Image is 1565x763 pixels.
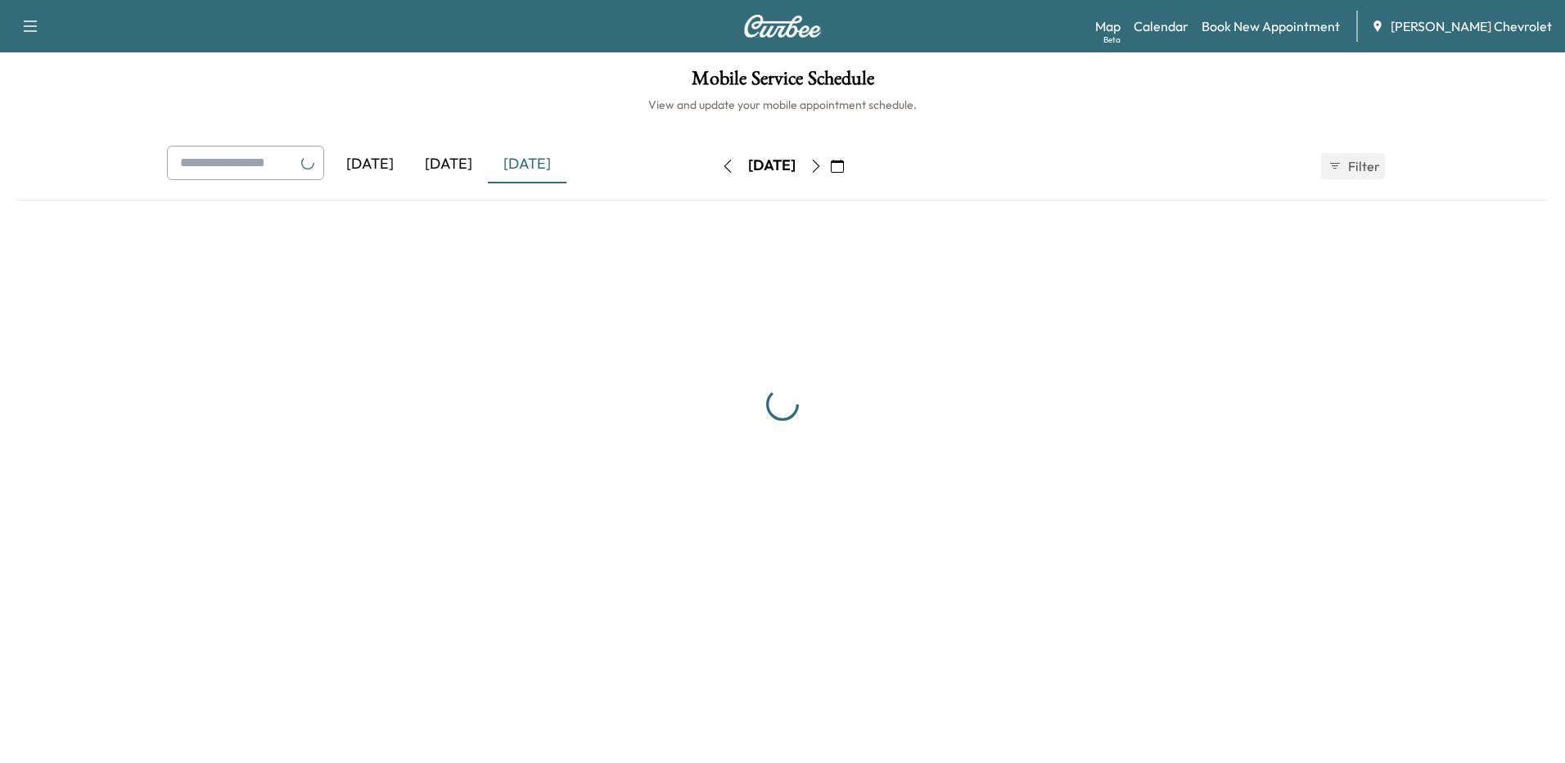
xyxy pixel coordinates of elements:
[743,15,822,38] img: Curbee Logo
[1134,16,1188,36] a: Calendar
[1103,34,1121,46] div: Beta
[409,146,488,183] div: [DATE]
[748,156,796,176] div: [DATE]
[1391,16,1552,36] span: [PERSON_NAME] Chevrolet
[488,146,566,183] div: [DATE]
[16,97,1549,113] h6: View and update your mobile appointment schedule.
[331,146,409,183] div: [DATE]
[1321,153,1385,179] button: Filter
[16,69,1549,97] h1: Mobile Service Schedule
[1202,16,1340,36] a: Book New Appointment
[1348,156,1378,176] span: Filter
[1095,16,1121,36] a: MapBeta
